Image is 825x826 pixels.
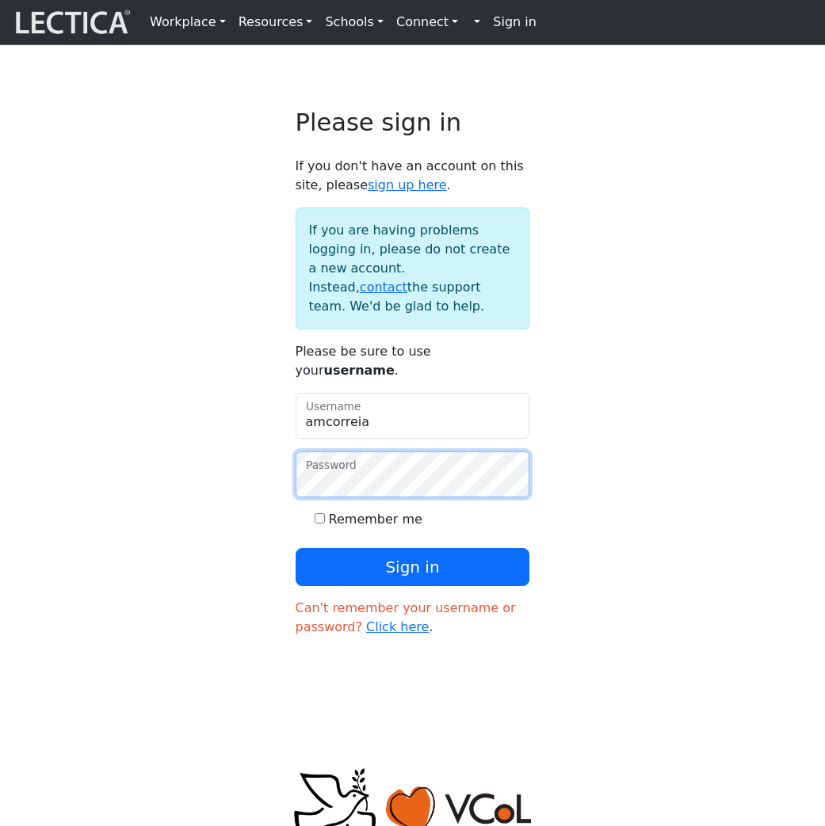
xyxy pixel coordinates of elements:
button: Sign in [296,548,530,586]
a: sign up here [368,177,447,192]
span: Can't remember your username or password? [296,600,516,634]
input: Username [296,393,530,439]
div: If you are having problems logging in, please do not create a new account. Instead, the support t... [296,207,530,329]
h2: Please sign in [296,108,530,138]
p: . [296,599,530,637]
a: contact [360,280,407,295]
a: Sign in [487,6,543,38]
a: Connect [390,6,464,38]
img: lecticalive [12,7,131,37]
strong: Sign in [493,14,537,29]
a: Workplace [143,6,232,38]
p: If you don't have an account on this site, please . [296,157,530,195]
label: Remember me [329,510,422,529]
p: Please be sure to use your . [296,342,530,380]
a: Schools [319,6,390,38]
a: Resources [232,6,319,38]
strong: username [323,363,394,378]
a: Click here [366,619,429,634]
